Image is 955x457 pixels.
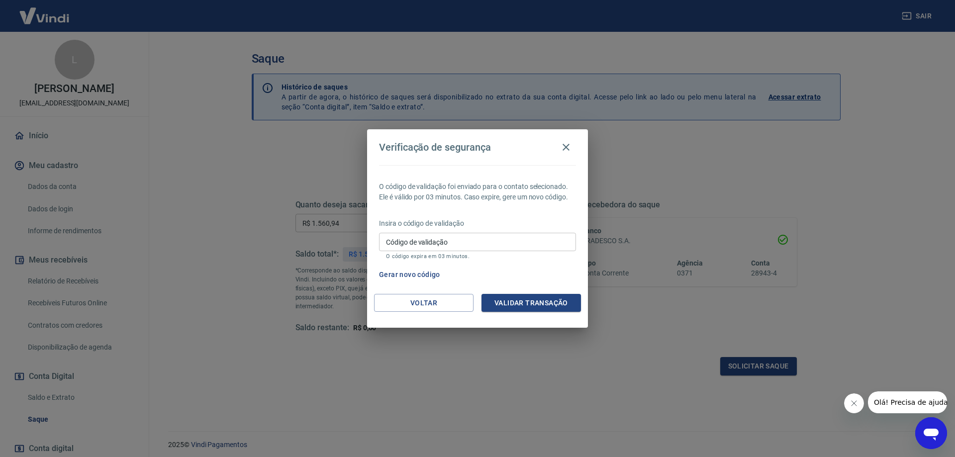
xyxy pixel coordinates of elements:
button: Gerar novo código [375,266,444,284]
p: Insira o código de validação [379,218,576,229]
iframe: Close message [844,393,864,413]
iframe: Message from company [868,391,947,413]
iframe: Button to launch messaging window [915,417,947,449]
h4: Verificação de segurança [379,141,491,153]
p: O código expira em 03 minutos. [386,253,569,260]
span: Olá! Precisa de ajuda? [6,7,84,15]
button: Validar transação [481,294,581,312]
p: O código de validação foi enviado para o contato selecionado. Ele é válido por 03 minutos. Caso e... [379,182,576,202]
button: Voltar [374,294,474,312]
